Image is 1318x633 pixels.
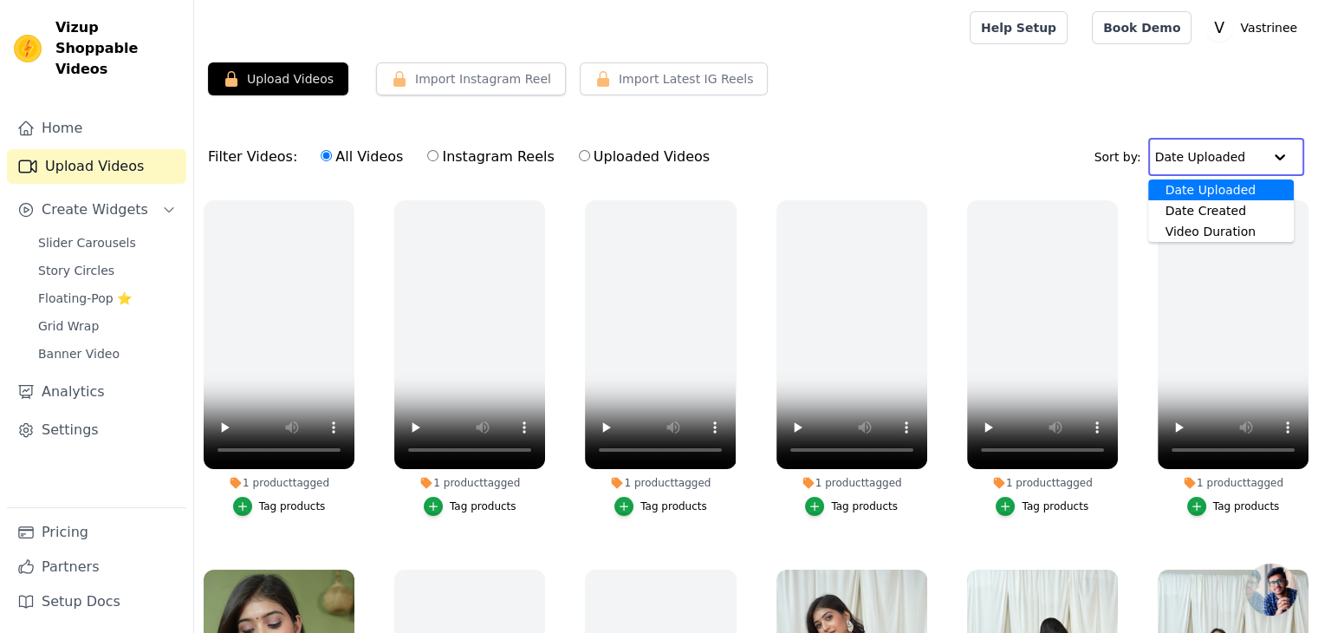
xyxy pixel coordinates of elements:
[1214,19,1224,36] text: V
[579,150,590,161] input: Uploaded Videos
[376,62,566,95] button: Import Instagram Reel
[1205,12,1304,43] button: V Vastrinee
[970,11,1068,44] a: Help Setup
[38,290,132,307] span: Floating-Pop ⭐
[967,476,1118,490] div: 1 product tagged
[831,499,898,513] div: Tag products
[28,342,186,366] a: Banner Video
[1158,476,1308,490] div: 1 product tagged
[1233,12,1304,43] p: Vastrinee
[28,258,186,283] a: Story Circles
[38,234,136,251] span: Slider Carousels
[1148,200,1294,221] div: Date Created
[7,584,186,619] a: Setup Docs
[38,317,99,335] span: Grid Wrap
[578,146,711,168] label: Uploaded Videos
[1092,11,1191,44] a: Book Demo
[7,515,186,550] a: Pricing
[427,150,438,161] input: Instagram Reels
[450,499,516,513] div: Tag products
[7,111,186,146] a: Home
[1148,179,1294,200] div: Date Uploaded
[640,499,707,513] div: Tag products
[619,70,754,88] span: Import Latest IG Reels
[1245,564,1297,616] a: Open chat
[321,150,332,161] input: All Videos
[585,476,736,490] div: 1 product tagged
[7,193,186,227] button: Create Widgets
[1213,499,1280,513] div: Tag products
[7,413,186,447] a: Settings
[208,137,719,177] div: Filter Videos:
[28,231,186,255] a: Slider Carousels
[614,497,707,516] button: Tag products
[394,476,545,490] div: 1 product tagged
[580,62,769,95] button: Import Latest IG Reels
[233,497,326,516] button: Tag products
[996,497,1088,516] button: Tag products
[776,476,927,490] div: 1 product tagged
[7,550,186,584] a: Partners
[55,17,179,80] span: Vizup Shoppable Videos
[28,314,186,338] a: Grid Wrap
[14,35,42,62] img: Vizup
[42,199,148,220] span: Create Widgets
[1022,499,1088,513] div: Tag products
[259,499,326,513] div: Tag products
[38,345,120,362] span: Banner Video
[7,375,186,409] a: Analytics
[1094,138,1305,176] div: Sort by:
[424,497,516,516] button: Tag products
[1148,221,1294,242] div: Video Duration
[7,149,186,184] a: Upload Videos
[208,62,348,95] button: Upload Videos
[320,146,404,168] label: All Videos
[204,476,354,490] div: 1 product tagged
[805,497,898,516] button: Tag products
[28,286,186,310] a: Floating-Pop ⭐
[38,262,114,279] span: Story Circles
[1187,497,1280,516] button: Tag products
[426,146,555,168] label: Instagram Reels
